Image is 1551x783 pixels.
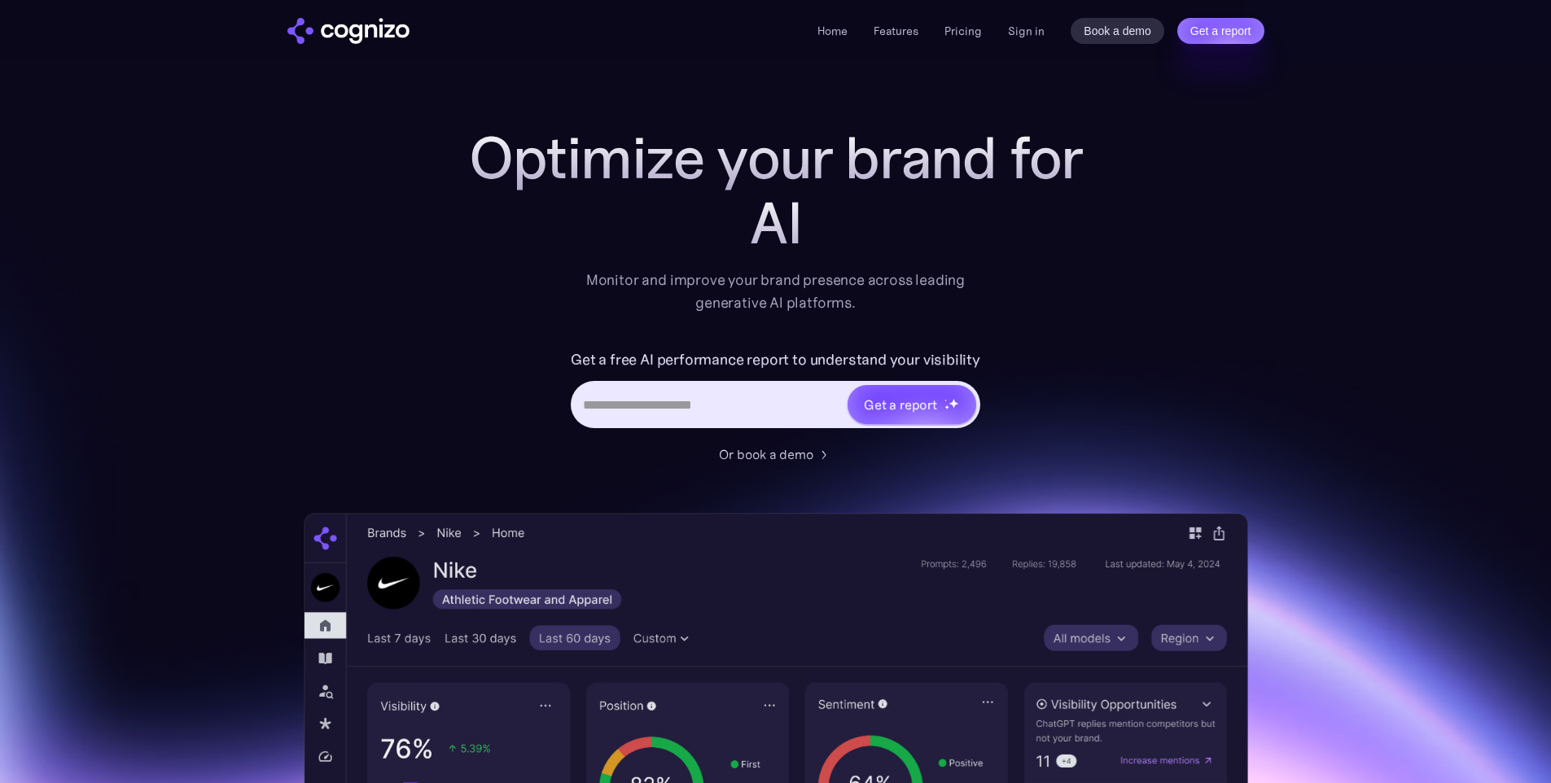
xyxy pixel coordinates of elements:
h1: Optimize your brand for [450,125,1102,190]
a: Pricing [944,24,982,38]
img: star [944,405,950,410]
a: Book a demo [1071,18,1164,44]
a: Features [874,24,918,38]
a: Home [817,24,848,38]
img: star [949,398,959,409]
a: Get a reportstarstarstar [846,383,978,426]
label: Get a free AI performance report to understand your visibility [571,347,980,373]
div: Get a report [864,395,937,414]
img: cognizo logo [287,18,410,44]
a: Get a report [1177,18,1264,44]
img: star [944,399,947,401]
div: AI [450,190,1102,256]
div: Monitor and improve your brand presence across leading generative AI platforms. [576,269,976,314]
form: Hero URL Input Form [571,347,980,436]
a: Sign in [1008,21,1045,41]
a: home [287,18,410,44]
a: Or book a demo [719,444,833,464]
div: Or book a demo [719,444,813,464]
